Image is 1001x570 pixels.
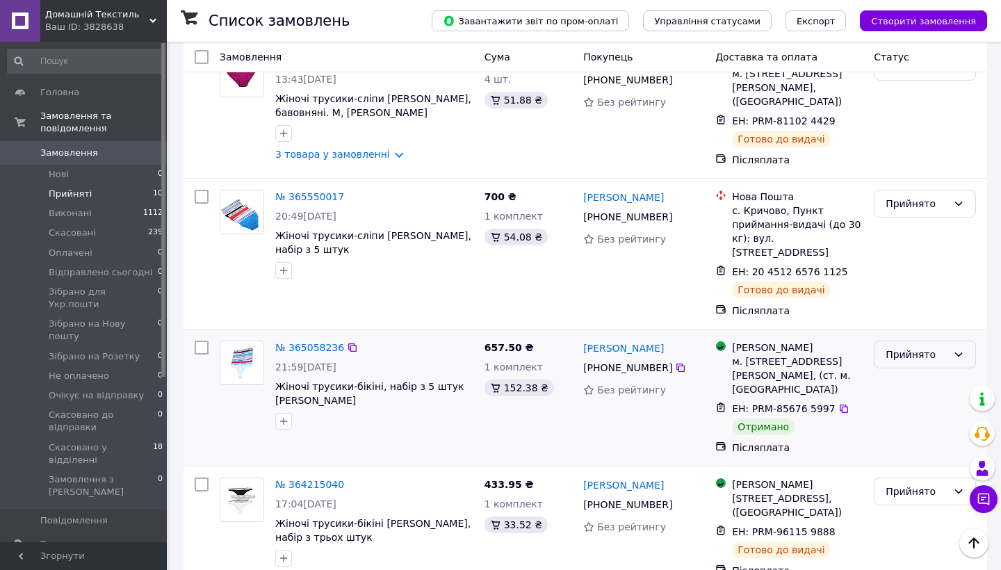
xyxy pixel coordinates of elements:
span: 21:59[DATE] [275,361,336,373]
span: ЕН: PRM-96115 9888 [732,526,835,537]
div: [STREET_ADDRESS], ([GEOGRAPHIC_DATA]) [732,491,863,519]
button: Чат з покупцем [970,485,998,513]
span: Відправлено сьогодні [49,266,152,279]
a: Фото товару [220,190,264,234]
span: 20:49[DATE] [275,211,336,222]
span: Замовлення [40,147,98,159]
div: 51.88 ₴ [485,92,548,108]
span: 239 [148,227,163,239]
div: м. [STREET_ADDRESS][PERSON_NAME], (ст. м. [GEOGRAPHIC_DATA]) [732,355,863,396]
img: Фото товару [220,191,263,234]
span: Головна [40,86,79,99]
span: Завантажити звіт по пром-оплаті [443,15,618,27]
input: Пошук [7,49,164,74]
div: [PHONE_NUMBER] [580,207,675,227]
span: Нові [49,168,69,181]
div: 54.08 ₴ [485,229,548,245]
span: ЕН: 20 4512 6576 1125 [732,266,848,277]
div: Післяплата [732,304,863,318]
a: № 364215040 [275,479,344,490]
span: 1 комплект [485,498,543,510]
div: м. [STREET_ADDRESS][PERSON_NAME], ([GEOGRAPHIC_DATA]) [732,67,863,108]
a: Жіночі трусики-сліпи [PERSON_NAME], бавовняні. M, [PERSON_NAME] [275,93,471,118]
button: Створити замовлення [860,10,987,31]
span: Скасовано у відділенні [49,441,153,466]
span: Зібрано на Розетку [49,350,140,363]
a: № 365058236 [275,342,344,353]
div: [PERSON_NAME] [732,341,863,355]
a: 3 товара у замовленні [275,149,390,160]
div: Прийнято [886,484,947,499]
span: Зібрано на Нову пошту [49,318,158,343]
span: 13:43[DATE] [275,74,336,85]
div: Післяплата [732,441,863,455]
span: Замовлення та повідомлення [40,110,167,135]
div: Нова Пошта [732,190,863,204]
span: 4 шт. [485,74,512,85]
span: Без рейтингу [597,521,666,532]
button: Завантажити звіт по пром-оплаті [432,10,629,31]
span: 700 ₴ [485,191,516,202]
span: Без рейтингу [597,97,666,108]
span: 0 [158,389,163,402]
div: Прийнято [886,347,947,362]
span: Не оплачено [49,370,109,382]
span: ЕН: PRM-81102 4429 [732,115,835,127]
span: Доставка та оплата [715,51,817,63]
span: 0 [158,318,163,343]
span: Замовлення з [PERSON_NAME] [49,473,158,498]
span: 0 [158,266,163,279]
span: Покупець [583,51,633,63]
div: Готово до видачі [732,541,831,558]
a: Жіночі трусики-бікіні [PERSON_NAME], набір з трьох штук [275,518,471,543]
span: Замовлення [220,51,282,63]
span: 0 [158,350,163,363]
span: Прийняті [49,188,92,200]
img: Фото товару [220,341,263,384]
a: [PERSON_NAME] [583,341,664,355]
span: Без рейтингу [597,384,666,396]
span: Скасовано до відправки [49,409,158,434]
span: Cума [485,51,510,63]
span: 17:04[DATE] [275,498,336,510]
span: Домашній Текстиль [45,8,149,21]
span: Експорт [797,16,836,26]
span: 18 [153,441,163,466]
a: [PERSON_NAME] [583,478,664,492]
div: Отримано [732,418,795,435]
button: Експорт [786,10,847,31]
a: Фото товару [220,478,264,522]
img: Фото товару [220,54,263,97]
a: Фото товару [220,341,264,385]
span: Створити замовлення [871,16,976,26]
span: Оплачені [49,247,92,259]
div: 152.38 ₴ [485,380,554,396]
div: Прийнято [886,196,947,211]
span: 657.50 ₴ [485,342,534,353]
a: Жіночі трусики-сліпи [PERSON_NAME], набір з 5 штук [275,230,471,255]
div: [PHONE_NUMBER] [580,70,675,90]
span: Управління статусами [654,16,760,26]
span: 1112 [143,207,163,220]
div: [PHONE_NUMBER] [580,358,675,377]
a: № 365550017 [275,191,344,202]
span: Без рейтингу [597,234,666,245]
span: 10 [153,188,163,200]
span: Повідомлення [40,514,108,527]
span: ЕН: PRM-85676 5997 [732,403,835,414]
span: Очікує на відправку [49,389,144,402]
div: [PERSON_NAME] [732,478,863,491]
span: 433.95 ₴ [485,479,534,490]
a: [PERSON_NAME] [583,190,664,204]
div: Готово до видачі [732,131,831,147]
button: Управління статусами [643,10,772,31]
a: Жіночі трусики-бікіні, набір з 5 штук [PERSON_NAME] [275,381,464,406]
span: Зібрано для Укр.пошти [49,286,158,311]
span: 1 комплект [485,361,543,373]
span: Виконані [49,207,92,220]
span: Товари та послуги [40,539,129,551]
button: Наверх [959,528,988,557]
